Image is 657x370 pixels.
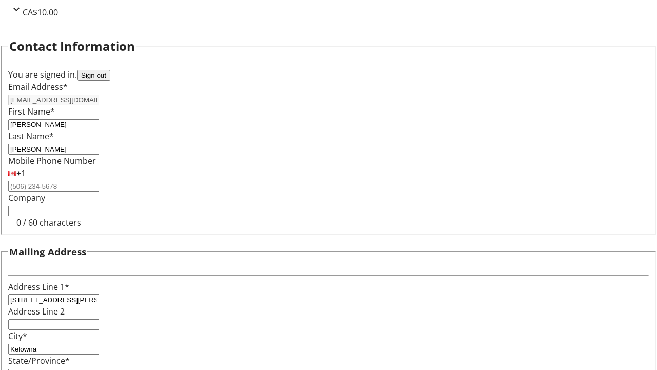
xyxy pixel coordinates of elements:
[8,344,99,355] input: City
[8,330,27,342] label: City*
[23,7,58,18] span: CA$10.00
[8,294,99,305] input: Address
[8,306,65,317] label: Address Line 2
[8,281,69,292] label: Address Line 1*
[16,217,81,228] tr-character-limit: 0 / 60 characters
[8,155,96,166] label: Mobile Phone Number
[8,81,68,92] label: Email Address*
[8,192,45,203] label: Company
[8,131,54,142] label: Last Name*
[9,245,86,259] h3: Mailing Address
[8,106,55,117] label: First Name*
[9,37,135,55] h2: Contact Information
[8,68,649,81] div: You are signed in.
[8,355,70,366] label: State/Province*
[8,181,99,192] input: (506) 234-5678
[77,70,110,81] button: Sign out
